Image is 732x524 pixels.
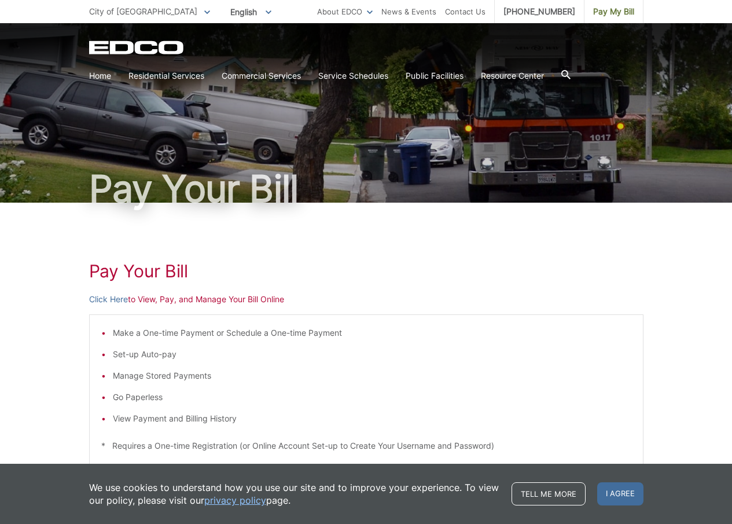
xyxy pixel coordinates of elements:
span: I agree [597,482,643,505]
a: About EDCO [317,5,373,18]
p: * Requires a One-time Registration (or Online Account Set-up to Create Your Username and Password) [101,439,631,452]
a: Public Facilities [406,69,464,82]
p: to View, Pay, and Manage Your Bill Online [89,293,643,306]
span: Pay My Bill [593,5,634,18]
a: Click Here [89,293,128,306]
span: City of [GEOGRAPHIC_DATA] [89,6,197,16]
a: Residential Services [128,69,204,82]
a: News & Events [381,5,436,18]
li: View Payment and Billing History [113,412,631,425]
li: Go Paperless [113,391,631,404]
li: Manage Stored Payments [113,369,631,382]
h1: Pay Your Bill [89,261,643,281]
a: Contact Us [445,5,485,18]
li: Make a One-time Payment or Schedule a One-time Payment [113,327,631,339]
a: privacy policy [204,494,266,507]
a: Home [89,69,111,82]
h1: Pay Your Bill [89,170,643,207]
li: Set-up Auto-pay [113,348,631,361]
p: We use cookies to understand how you use our site and to improve your experience. To view our pol... [89,481,500,507]
a: Tell me more [512,482,586,505]
a: Commercial Services [222,69,301,82]
span: English [222,2,280,21]
a: Service Schedules [318,69,388,82]
a: Resource Center [481,69,544,82]
a: EDCD logo. Return to the homepage. [89,41,185,54]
